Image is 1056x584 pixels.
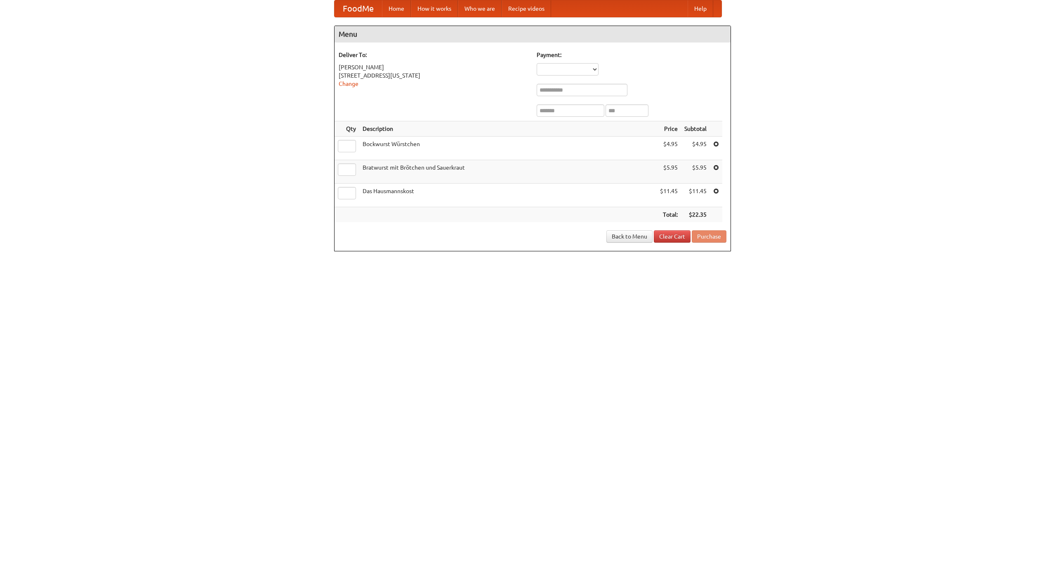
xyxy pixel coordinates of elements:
[657,160,681,184] td: $5.95
[657,184,681,207] td: $11.45
[606,230,653,243] a: Back to Menu
[382,0,411,17] a: Home
[339,80,358,87] a: Change
[339,51,528,59] h5: Deliver To:
[359,121,657,137] th: Description
[339,63,528,71] div: [PERSON_NAME]
[692,230,726,243] button: Purchase
[657,207,681,222] th: Total:
[359,160,657,184] td: Bratwurst mit Brötchen und Sauerkraut
[654,230,691,243] a: Clear Cart
[657,121,681,137] th: Price
[335,26,731,43] h4: Menu
[458,0,502,17] a: Who we are
[411,0,458,17] a: How it works
[681,121,710,137] th: Subtotal
[339,71,528,80] div: [STREET_ADDRESS][US_STATE]
[681,137,710,160] td: $4.95
[359,137,657,160] td: Bockwurst Würstchen
[688,0,713,17] a: Help
[681,207,710,222] th: $22.35
[681,184,710,207] td: $11.45
[335,0,382,17] a: FoodMe
[335,121,359,137] th: Qty
[681,160,710,184] td: $5.95
[657,137,681,160] td: $4.95
[359,184,657,207] td: Das Hausmannskost
[502,0,551,17] a: Recipe videos
[537,51,726,59] h5: Payment:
